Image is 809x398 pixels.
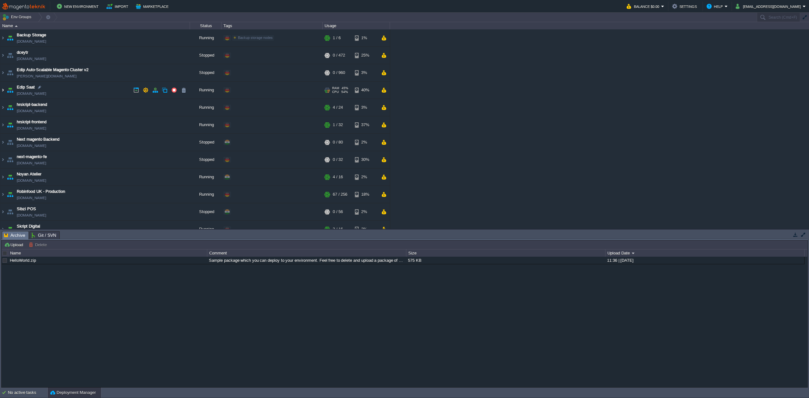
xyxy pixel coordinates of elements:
span: 54% [341,90,348,94]
div: 3 / 16 [333,221,343,238]
div: 0 / 32 [333,151,343,168]
div: Usage [323,22,390,29]
img: AMDAwAAAACH5BAEAAAAALAAAAAABAAEAAAICRAEAOw== [0,134,5,151]
button: Import [106,3,130,10]
div: Tags [222,22,322,29]
div: 40% [355,82,375,99]
img: AMDAwAAAACH5BAEAAAAALAAAAAABAAEAAAICRAEAOw== [6,151,15,168]
div: Comment [208,249,406,257]
div: Stopped [190,203,222,220]
div: 67 / 256 [333,186,347,203]
div: Upload Date [606,249,804,257]
div: Stopped [190,64,222,81]
img: AMDAwAAAACH5BAEAAAAALAAAAAABAAEAAAICRAEAOw== [6,168,15,186]
div: 0 / 960 [333,64,345,81]
img: AMDAwAAAACH5BAEAAAAALAAAAAABAAEAAAICRAEAOw== [6,203,15,220]
div: 18% [355,186,375,203]
span: Backup storage nodes [238,36,273,40]
div: Stopped [190,47,222,64]
span: Backup Storage [17,32,46,38]
a: hrskript-backend [17,101,47,108]
img: AMDAwAAAACH5BAEAAAAALAAAAAABAAEAAAICRAEAOw== [0,47,5,64]
span: Git / SVN [32,231,56,239]
button: [EMAIL_ADDRESS][DOMAIN_NAME] [736,3,803,10]
img: AMDAwAAAACH5BAEAAAAALAAAAAABAAEAAAICRAEAOw== [6,82,15,99]
button: Deployment Manager [50,389,96,396]
a: hrskript-frontend [17,119,46,125]
div: 1 / 32 [333,116,343,133]
div: 30% [355,151,375,168]
div: Stopped [190,151,222,168]
a: [DOMAIN_NAME] [17,195,46,201]
div: No active tasks [8,388,47,398]
a: Next magento Backend [17,136,59,143]
a: Noyan Atelier [17,171,41,177]
button: Marketplace [136,3,170,10]
img: AMDAwAAAACH5BAEAAAAALAAAAAABAAEAAAICRAEAOw== [15,25,18,27]
a: [DOMAIN_NAME] [17,160,46,166]
div: Name [9,249,207,257]
div: 37% [355,116,375,133]
img: AMDAwAAAACH5BAEAAAAALAAAAAABAAEAAAICRAEAOw== [6,116,15,133]
a: next-magento-fe [17,154,47,160]
img: AMDAwAAAACH5BAEAAAAALAAAAAABAAEAAAICRAEAOw== [6,64,15,81]
a: Skript Digital [17,223,40,230]
button: New Environment [57,3,100,10]
span: dceytr [17,49,28,56]
div: 3% [355,64,375,81]
div: 2% [355,203,375,220]
div: Sample package which you can deploy to your environment. Feel free to delete and upload a package... [207,257,406,264]
a: Edip Saat [17,84,35,90]
div: Running [190,221,222,238]
img: AMDAwAAAACH5BAEAAAAALAAAAAABAAEAAAICRAEAOw== [6,99,15,116]
div: 25% [355,47,375,64]
div: 4 / 16 [333,168,343,186]
div: Running [190,186,222,203]
img: AMDAwAAAACH5BAEAAAAALAAAAAABAAEAAAICRAEAOw== [0,186,5,203]
button: Env Groups [2,13,33,21]
span: Archive [4,231,25,239]
a: [DOMAIN_NAME] [17,125,46,132]
div: 0 / 56 [333,203,343,220]
a: [DOMAIN_NAME] [17,212,46,218]
a: [PERSON_NAME][DOMAIN_NAME] [17,73,76,79]
div: 1 / 6 [333,29,341,46]
img: AMDAwAAAACH5BAEAAAAALAAAAAABAAEAAAICRAEAOw== [0,203,5,220]
div: Size [407,249,605,257]
a: [DOMAIN_NAME] [17,56,46,62]
a: [DOMAIN_NAME] [17,90,46,97]
a: Edip Auto-Scalable Magento Cluster v2 [17,67,88,73]
span: CPU [332,90,339,94]
button: Upload [4,242,25,248]
div: Running [190,116,222,133]
img: AMDAwAAAACH5BAEAAAAALAAAAAABAAEAAAICRAEAOw== [0,64,5,81]
div: Stopped [190,134,222,151]
button: Balance $0.00 [627,3,661,10]
img: AMDAwAAAACH5BAEAAAAALAAAAAABAAEAAAICRAEAOw== [0,29,5,46]
div: 0 / 472 [333,47,345,64]
div: 2% [355,221,375,238]
div: Running [190,168,222,186]
button: Help [707,3,725,10]
a: [DOMAIN_NAME] [17,177,46,184]
img: AMDAwAAAACH5BAEAAAAALAAAAAABAAEAAAICRAEAOw== [0,221,5,238]
button: Delete [29,242,49,248]
img: AMDAwAAAACH5BAEAAAAALAAAAAABAAEAAAICRAEAOw== [0,116,5,133]
div: 11:36 | [DATE] [605,257,804,264]
span: [DOMAIN_NAME] [17,38,46,45]
div: Running [190,99,222,116]
button: Settings [672,3,699,10]
div: 1% [355,29,375,46]
div: 2% [355,168,375,186]
div: 575 KB [406,257,605,264]
a: Robinfood UK - Production [17,188,65,195]
img: AMDAwAAAACH5BAEAAAAALAAAAAABAAEAAAICRAEAOw== [0,151,5,168]
a: Sibzi POS [17,206,36,212]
